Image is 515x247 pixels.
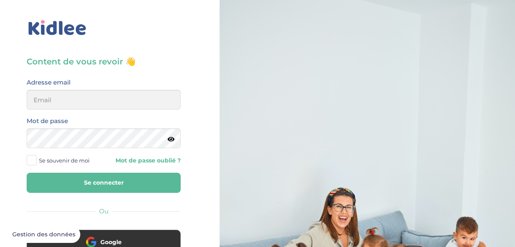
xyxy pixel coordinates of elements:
label: Adresse email [27,77,70,88]
span: Gestion des données [12,231,75,238]
img: logo_kidlee_bleu [27,18,88,37]
button: Se connecter [27,173,181,193]
span: Se souvenir de moi [39,155,90,166]
label: Mot de passe [27,116,68,126]
img: google.png [86,237,96,247]
input: Email [27,90,181,110]
a: Mot de passe oublié ? [110,157,181,165]
button: Gestion des données [7,226,80,243]
h3: Content de vous revoir 👋 [27,56,181,67]
span: Google [100,238,122,246]
span: Ou [99,207,109,215]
